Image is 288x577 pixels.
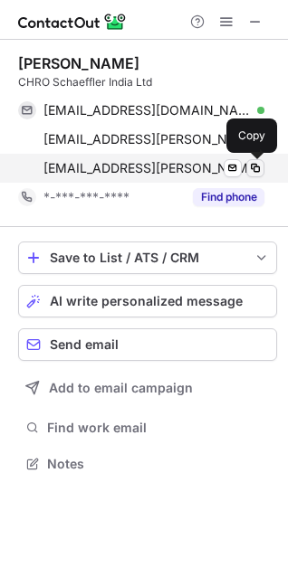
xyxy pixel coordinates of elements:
[43,131,251,147] span: [EMAIL_ADDRESS][PERSON_NAME][DOMAIN_NAME]
[49,381,193,395] span: Add to email campaign
[50,294,243,308] span: AI write personalized message
[18,372,277,404] button: Add to email campaign
[18,241,277,274] button: save-profile-one-click
[50,251,245,265] div: Save to List / ATS / CRM
[50,337,119,352] span: Send email
[18,11,127,33] img: ContactOut v5.3.10
[18,415,277,440] button: Find work email
[47,456,270,472] span: Notes
[193,188,264,206] button: Reveal Button
[43,102,251,118] span: [EMAIL_ADDRESS][DOMAIN_NAME]
[18,451,277,477] button: Notes
[18,285,277,317] button: AI write personalized message
[18,328,277,361] button: Send email
[18,54,139,72] div: [PERSON_NAME]
[47,420,270,436] span: Find work email
[43,160,264,176] span: [EMAIL_ADDRESS][PERSON_NAME][PERSON_NAME][DOMAIN_NAME]
[18,74,277,90] div: CHRO Schaeffler India Ltd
